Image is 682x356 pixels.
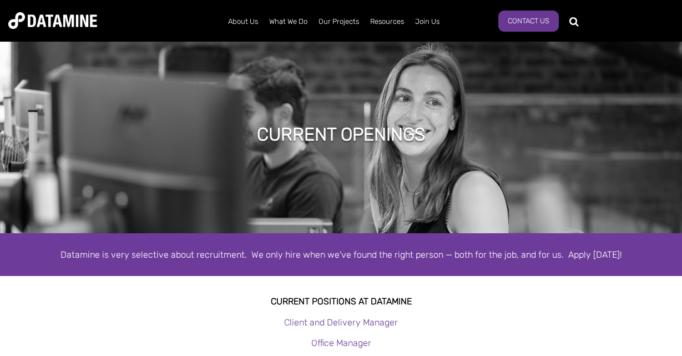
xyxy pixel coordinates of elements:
a: About Us [223,7,264,36]
a: Contact Us [498,11,559,32]
a: Resources [365,7,410,36]
div: Datamine is very selective about recruitment. We only hire when we've found the right person — bo... [25,247,658,262]
h1: Current Openings [257,122,426,147]
a: Client and Delivery Manager [284,317,398,328]
img: Datamine [8,12,97,29]
a: Office Manager [311,338,371,348]
a: What We Do [264,7,313,36]
a: Our Projects [313,7,365,36]
a: Join Us [410,7,445,36]
strong: Current Positions at datamine [271,296,412,307]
